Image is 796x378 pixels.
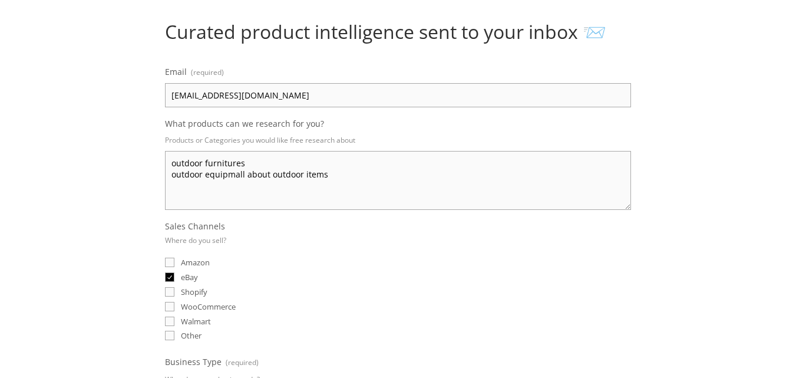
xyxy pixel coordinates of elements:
span: Shopify [181,287,207,297]
span: Walmart [181,316,211,327]
input: Other [165,331,174,340]
span: Sales Channels [165,221,225,232]
h1: Curated product intelligence sent to your inbox 📨 [165,21,631,43]
input: WooCommerce [165,302,174,311]
input: Shopify [165,287,174,297]
span: What products can we research for you? [165,118,324,129]
span: Email [165,66,187,77]
p: Products or Categories you would like free research about [165,132,631,149]
span: eBay [181,272,198,282]
span: (required) [191,64,224,81]
span: Other [181,330,202,341]
textarea: outdoor furnitures outdoor equipmall about outdoor items [165,151,631,210]
span: WooCommerce [181,301,236,312]
span: Business Type [165,356,222,367]
input: Amazon [165,258,174,267]
input: Walmart [165,317,174,326]
span: Amazon [181,257,210,268]
p: Where do you sell? [165,232,226,249]
input: eBay [165,272,174,282]
span: (required) [226,354,259,371]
